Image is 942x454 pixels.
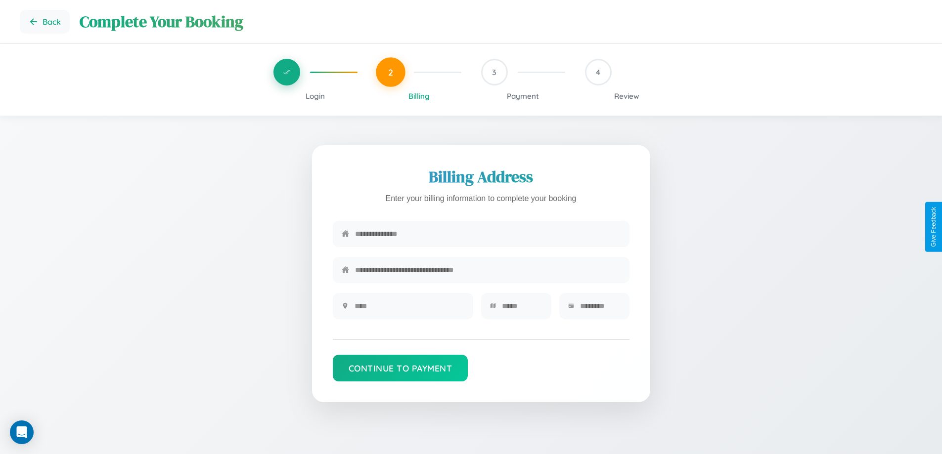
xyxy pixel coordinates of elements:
[507,91,539,101] span: Payment
[306,91,325,101] span: Login
[930,207,937,247] div: Give Feedback
[492,67,496,77] span: 3
[20,10,70,34] button: Go back
[388,67,393,78] span: 2
[408,91,430,101] span: Billing
[596,67,600,77] span: 4
[333,355,468,381] button: Continue to Payment
[614,91,639,101] span: Review
[80,11,922,33] h1: Complete Your Booking
[10,420,34,444] div: Open Intercom Messenger
[333,166,629,188] h2: Billing Address
[333,192,629,206] p: Enter your billing information to complete your booking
